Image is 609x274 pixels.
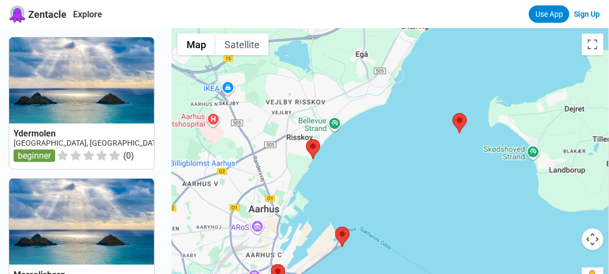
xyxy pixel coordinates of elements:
[177,34,215,55] button: Show street map
[9,5,67,23] a: Zentacle logoZentacle
[582,34,604,55] button: Toggle fullscreen view
[28,9,67,20] span: Zentacle
[9,5,26,23] img: Zentacle logo
[73,9,102,19] a: Explore
[529,5,570,23] a: Use App
[582,229,604,250] button: Map camera controls
[574,10,600,18] a: Sign Up
[215,34,269,55] button: Show satellite imagery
